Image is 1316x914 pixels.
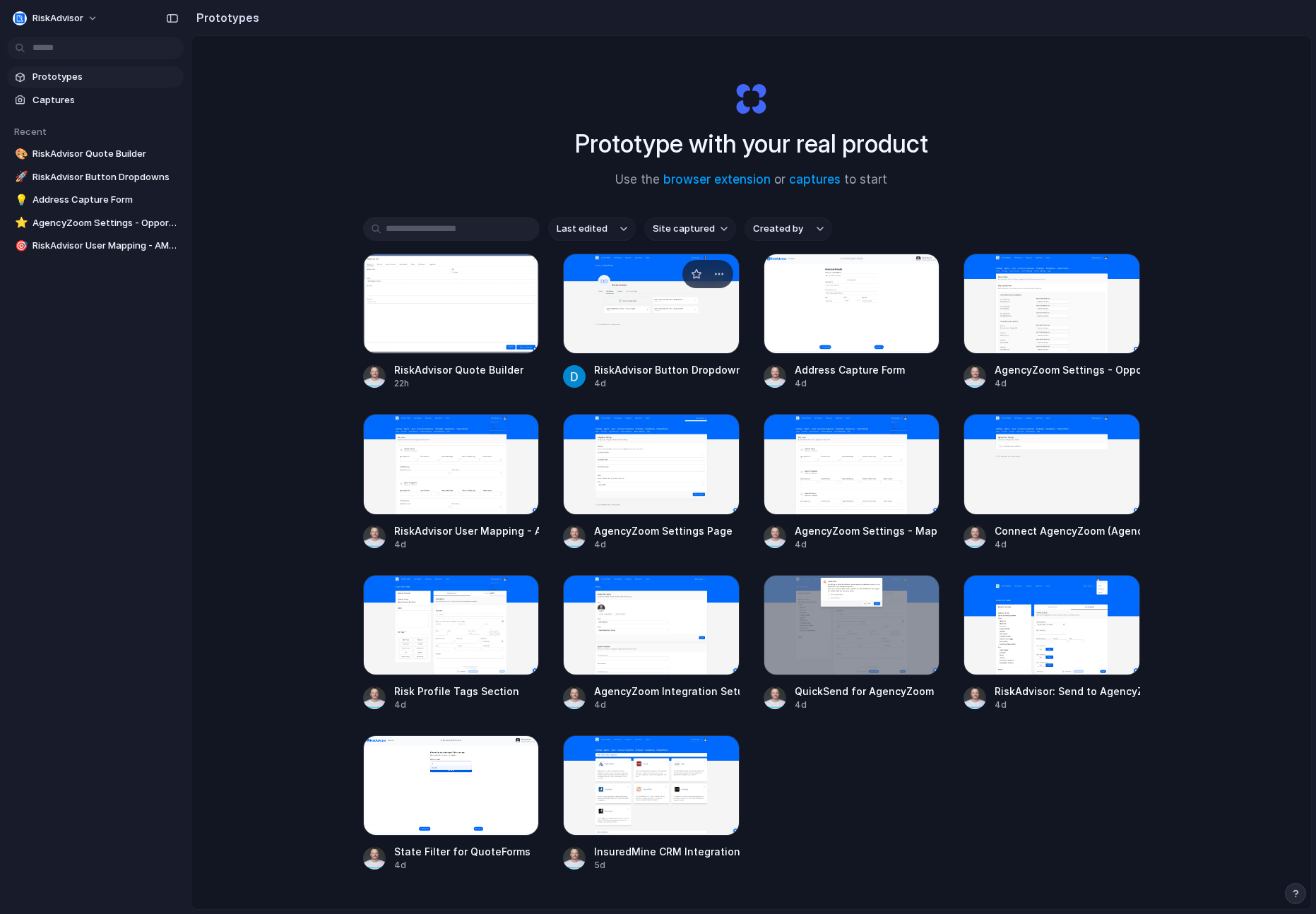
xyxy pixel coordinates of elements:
[363,575,540,711] a: Risk Profile Tags SectionRisk Profile Tags Section4d
[15,215,25,231] div: ⭐
[557,222,607,236] span: Last edited
[563,735,740,872] a: InsuredMine CRM Integration for RiskAdvisorInsuredMine CRM Integration for RiskAdvisor5d
[15,169,25,185] div: 🚀
[32,216,178,230] span: AgencyZoom Settings - Opportunities Mapping
[394,699,519,711] div: 4d
[13,216,27,230] button: ⭐
[13,239,27,253] button: 🎯
[795,377,905,390] div: 4d
[575,125,928,162] h1: Prototype with your real product
[7,90,184,111] a: Captures
[789,172,841,186] a: captures
[7,66,184,88] a: Prototypes
[995,538,1140,551] div: 4d
[753,222,803,236] span: Created by
[13,193,27,207] button: 💡
[394,684,519,699] div: Risk Profile Tags Section
[394,362,523,377] div: RiskAdvisor Quote Builder
[764,575,940,711] a: QuickSend for AgencyZoomQuickSend for AgencyZoom4d
[745,217,832,241] button: Created by
[394,844,530,859] div: State Filter for QuoteForms
[795,538,940,551] div: 4d
[363,414,540,550] a: RiskAdvisor User Mapping - AMS360 UsersRiskAdvisor User Mapping - AMS360 Users4d
[594,538,733,551] div: 4d
[32,93,178,107] span: Captures
[7,7,105,30] button: RiskAdvisor
[15,192,25,208] div: 💡
[15,238,25,254] div: 🎯
[795,684,934,699] div: QuickSend for AgencyZoom
[13,170,27,184] button: 🚀
[7,167,184,188] a: 🚀RiskAdvisor Button Dropdowns
[995,699,1140,711] div: 4d
[32,70,178,84] span: Prototypes
[32,11,83,25] span: RiskAdvisor
[394,859,530,872] div: 4d
[32,239,178,253] span: RiskAdvisor User Mapping - AMS360 Users
[964,575,1140,711] a: RiskAdvisor: Send to AgencyZoom OptionRiskAdvisor: Send to AgencyZoom Option4d
[32,193,178,207] span: Address Capture Form
[964,414,1140,550] a: Connect AgencyZoom (Agency)Connect AgencyZoom (Agency)4d
[394,523,540,538] div: RiskAdvisor User Mapping - AMS360 Users
[764,254,940,390] a: Address Capture FormAddress Capture Form4d
[7,213,184,234] a: ⭐AgencyZoom Settings - Opportunities Mapping
[995,377,1140,390] div: 4d
[7,235,184,256] a: 🎯RiskAdvisor User Mapping - AMS360 Users
[795,699,934,711] div: 4d
[15,146,25,162] div: 🎨
[594,699,740,711] div: 4d
[7,143,184,165] a: 🎨RiskAdvisor Quote Builder
[764,414,940,550] a: AgencyZoom Settings - Map UsersAgencyZoom Settings - Map Users4d
[995,362,1140,377] div: AgencyZoom Settings - Opportunities Mapping
[594,377,740,390] div: 4d
[548,217,636,241] button: Last edited
[995,684,1140,699] div: RiskAdvisor: Send to AgencyZoom Option
[563,575,740,711] a: AgencyZoom Integration SetupAgencyZoom Integration Setup4d
[964,254,1140,390] a: AgencyZoom Settings - Opportunities MappingAgencyZoom Settings - Opportunities Mapping4d
[32,147,178,161] span: RiskAdvisor Quote Builder
[363,254,540,390] a: RiskAdvisor Quote BuilderRiskAdvisor Quote Builder22h
[594,362,740,377] div: RiskAdvisor Button Dropdowns
[7,189,184,210] a: 💡Address Capture Form
[795,362,905,377] div: Address Capture Form
[615,171,887,189] span: Use the or to start
[563,414,740,550] a: AgencyZoom Settings PageAgencyZoom Settings Page4d
[594,684,740,699] div: AgencyZoom Integration Setup
[13,147,27,161] button: 🎨
[644,217,736,241] button: Site captured
[563,254,740,390] a: RiskAdvisor Button DropdownsRiskAdvisor Button Dropdowns4d
[594,523,733,538] div: AgencyZoom Settings Page
[663,172,771,186] a: browser extension
[394,538,540,551] div: 4d
[191,9,259,26] h2: Prototypes
[995,523,1140,538] div: Connect AgencyZoom (Agency)
[394,377,523,390] div: 22h
[594,844,740,859] div: InsuredMine CRM Integration for RiskAdvisor
[363,735,540,872] a: State Filter for QuoteFormsState Filter for QuoteForms4d
[32,170,178,184] span: RiskAdvisor Button Dropdowns
[795,523,940,538] div: AgencyZoom Settings - Map Users
[594,859,740,872] div: 5d
[653,222,715,236] span: Site captured
[14,126,47,137] span: Recent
